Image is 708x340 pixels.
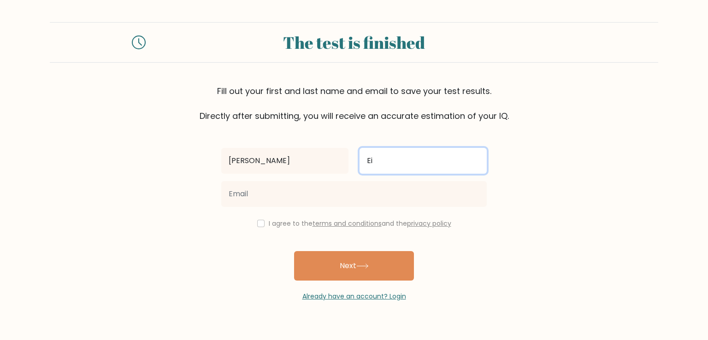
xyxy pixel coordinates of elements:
[157,30,551,55] div: The test is finished
[407,219,451,228] a: privacy policy
[221,148,348,174] input: First name
[313,219,382,228] a: terms and conditions
[294,251,414,281] button: Next
[360,148,487,174] input: Last name
[302,292,406,301] a: Already have an account? Login
[269,219,451,228] label: I agree to the and the
[221,181,487,207] input: Email
[50,85,658,122] div: Fill out your first and last name and email to save your test results. Directly after submitting,...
